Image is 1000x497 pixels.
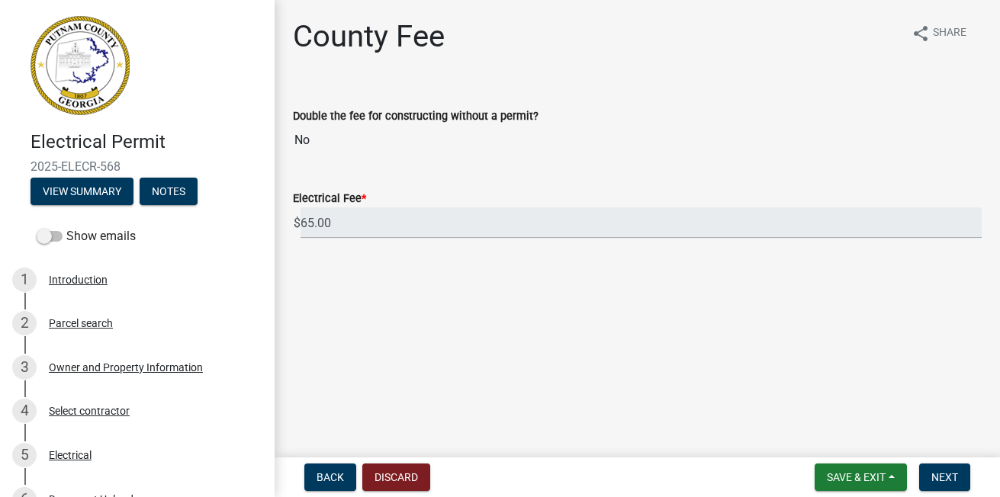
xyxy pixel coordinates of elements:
[304,463,356,491] button: Back
[317,471,344,483] span: Back
[49,274,108,285] div: Introduction
[140,186,198,198] wm-modal-confirm: Notes
[931,471,958,483] span: Next
[293,111,539,122] label: Double the fee for constructing without a permit?
[827,471,886,483] span: Save & Exit
[293,18,445,55] h1: County Fee
[31,186,133,198] wm-modal-confirm: Summary
[49,406,130,416] div: Select contractor
[49,318,113,329] div: Parcel search
[362,463,430,491] button: Discard
[933,24,966,43] span: Share
[140,178,198,205] button: Notes
[12,399,37,423] div: 4
[12,268,37,292] div: 1
[37,227,136,245] label: Show emails
[49,450,92,460] div: Electrical
[293,194,366,204] label: Electrical Fee
[12,311,37,335] div: 2
[31,178,133,205] button: View Summary
[293,207,301,239] span: $
[912,24,930,43] i: share
[31,16,130,115] img: Putnam County, Georgia
[899,18,979,48] button: shareShare
[31,159,244,174] span: 2025-ELECR-568
[31,131,262,153] h4: Electrical Permit
[12,443,37,467] div: 5
[49,362,203,373] div: Owner and Property Information
[12,355,37,380] div: 3
[815,463,907,491] button: Save & Exit
[919,463,970,491] button: Next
